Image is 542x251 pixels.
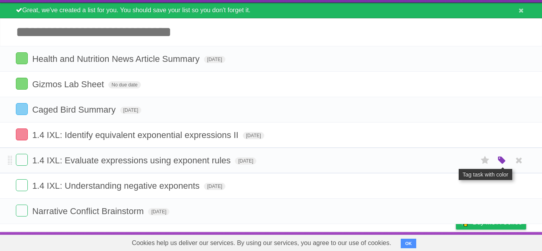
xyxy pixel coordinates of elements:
[108,81,140,88] span: No due date
[148,208,169,215] span: [DATE]
[32,105,117,115] span: Caged Bird Summary
[124,235,399,251] span: Cookies help us deliver our services. By using our services, you agree to our use of cookies.
[16,103,28,115] label: Done
[377,234,409,249] a: Developers
[32,130,240,140] span: 1.4 IXL: Identify equivalent exponential expressions II
[446,234,466,249] a: Privacy
[120,107,142,114] span: [DATE]
[350,234,367,249] a: About
[419,234,436,249] a: Terms
[16,179,28,191] label: Done
[16,128,28,140] label: Done
[401,239,416,248] button: OK
[32,181,202,191] span: 1.4 IXL: Understanding negative exponents
[204,183,225,190] span: [DATE]
[32,155,233,165] span: 1.4 IXL: Evaluate expressions using exponent rules
[32,54,202,64] span: Health and Nutrition News Article Summary
[32,79,106,89] span: Gizmos Lab Sheet
[476,234,526,249] a: Suggest a feature
[16,78,28,90] label: Done
[32,206,146,216] span: Narrative Conflict Brainstorm
[235,157,256,165] span: [DATE]
[473,215,522,229] span: Buy me a coffee
[16,205,28,217] label: Done
[16,154,28,166] label: Done
[204,56,225,63] span: [DATE]
[16,52,28,64] label: Done
[243,132,264,139] span: [DATE]
[478,154,493,167] label: Star task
